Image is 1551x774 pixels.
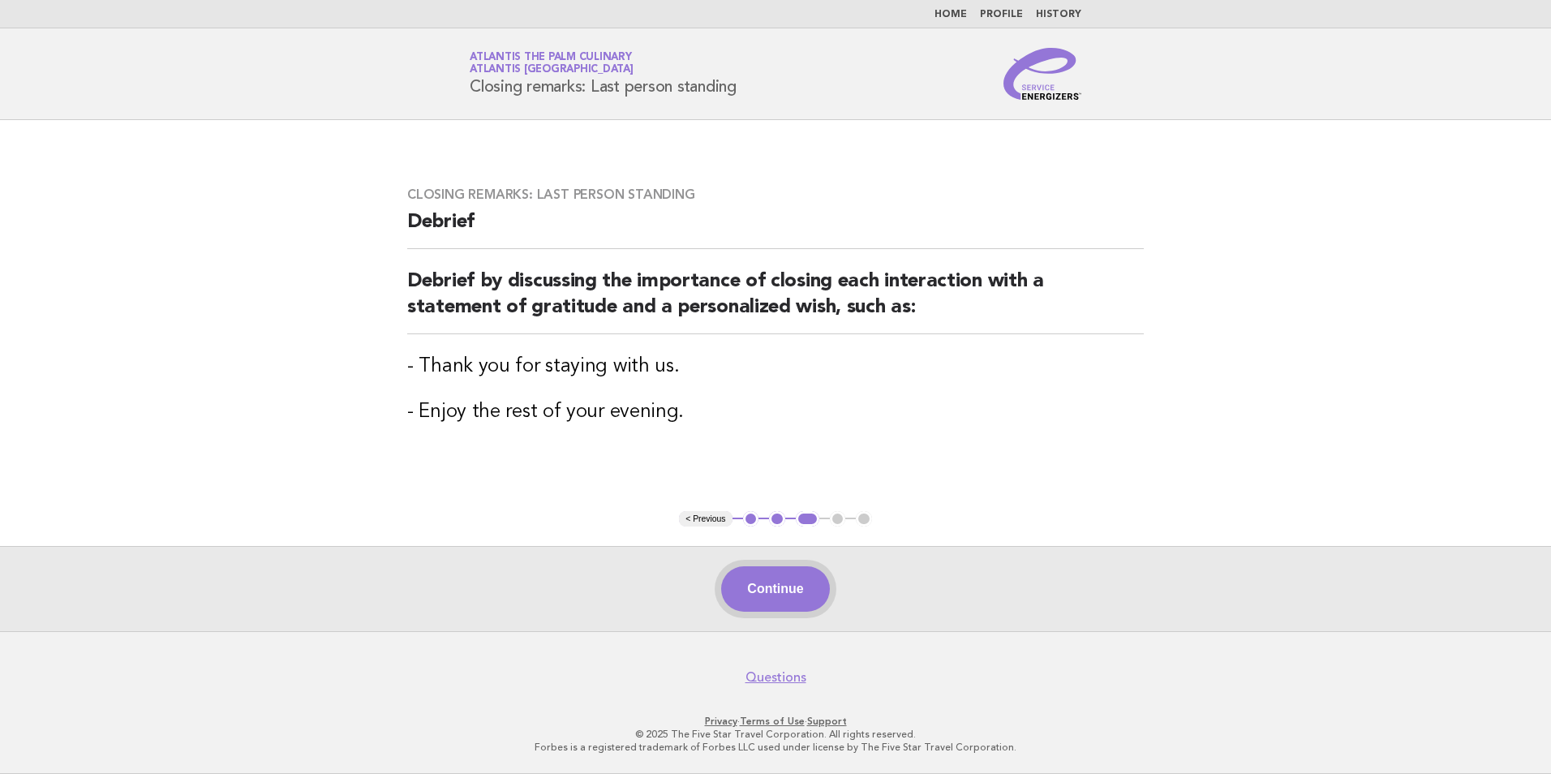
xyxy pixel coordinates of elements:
[279,728,1272,741] p: © 2025 The Five Star Travel Corporation. All rights reserved.
[407,354,1144,380] h3: - Thank you for staying with us.
[745,669,806,686] a: Questions
[743,511,759,527] button: 1
[1036,10,1081,19] a: History
[807,716,847,727] a: Support
[1003,48,1081,100] img: Service Energizers
[407,209,1144,249] h2: Debrief
[721,566,829,612] button: Continue
[934,10,967,19] a: Home
[279,715,1272,728] p: · ·
[740,716,805,727] a: Terms of Use
[705,716,737,727] a: Privacy
[407,269,1144,334] h2: Debrief by discussing the importance of closing each interaction with a statement of gratitude an...
[279,741,1272,754] p: Forbes is a registered trademark of Forbes LLC used under license by The Five Star Travel Corpora...
[470,52,634,75] a: Atlantis The Palm CulinaryAtlantis [GEOGRAPHIC_DATA]
[769,511,785,527] button: 2
[407,399,1144,425] h3: - Enjoy the rest of your evening.
[470,53,737,95] h1: Closing remarks: Last person standing
[980,10,1023,19] a: Profile
[679,511,732,527] button: < Previous
[470,65,634,75] span: Atlantis [GEOGRAPHIC_DATA]
[796,511,819,527] button: 3
[407,187,1144,203] h3: Closing remarks: Last person standing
